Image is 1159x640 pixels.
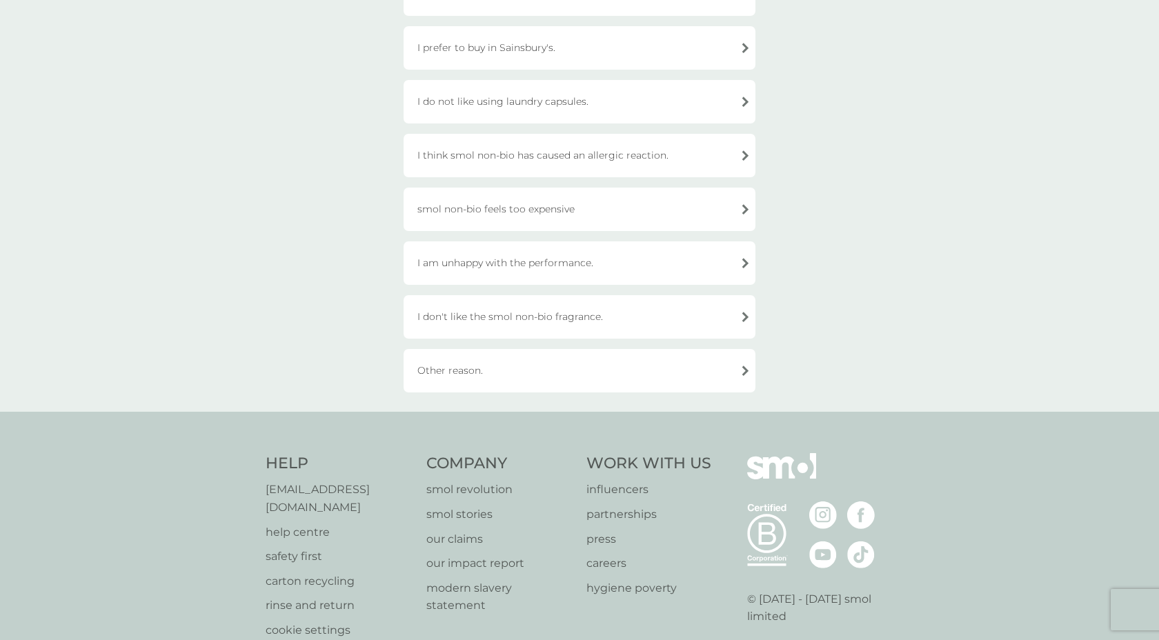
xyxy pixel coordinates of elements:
[404,349,755,392] div: Other reason.
[404,188,755,231] div: smol non-bio feels too expensive
[426,481,573,499] a: smol revolution
[404,134,755,177] div: I think smol non-bio has caused an allergic reaction.
[266,481,413,516] a: [EMAIL_ADDRESS][DOMAIN_NAME]
[847,501,875,529] img: visit the smol Facebook page
[809,501,837,529] img: visit the smol Instagram page
[747,590,894,626] p: © [DATE] - [DATE] smol limited
[426,506,573,523] a: smol stories
[747,453,816,500] img: smol
[847,541,875,568] img: visit the smol Tiktok page
[586,506,711,523] a: partnerships
[404,26,755,70] div: I prefer to buy in Sainsbury's.
[266,453,413,474] h4: Help
[404,295,755,339] div: I don't like the smol non-bio fragrance.
[586,554,711,572] a: careers
[266,597,413,614] a: rinse and return
[266,572,413,590] a: carton recycling
[586,453,711,474] h4: Work With Us
[404,80,755,123] div: I do not like using laundry capsules.
[266,548,413,566] a: safety first
[809,541,837,568] img: visit the smol Youtube page
[586,530,711,548] a: press
[426,554,573,572] a: our impact report
[586,579,711,597] a: hygiene poverty
[586,481,711,499] a: influencers
[426,530,573,548] a: our claims
[426,453,573,474] h4: Company
[404,241,755,285] div: I am unhappy with the performance.
[266,621,413,639] a: cookie settings
[426,579,573,614] a: modern slavery statement
[266,523,413,541] a: help centre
